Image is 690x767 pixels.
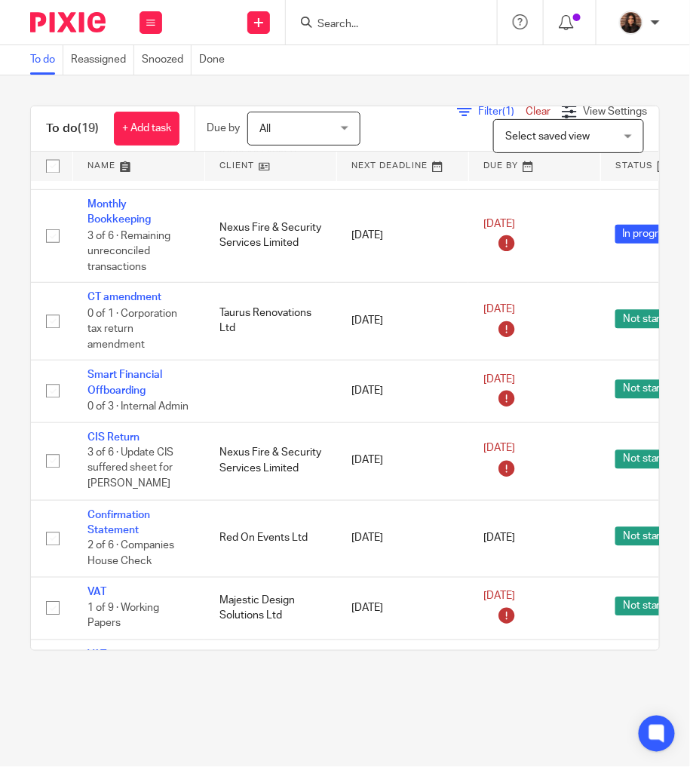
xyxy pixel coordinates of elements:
[615,450,684,469] span: Not started
[526,106,550,117] a: Clear
[87,293,161,303] a: CT amendment
[87,603,159,630] span: 1 of 9 · Working Papers
[483,219,515,229] span: [DATE]
[87,231,170,272] span: 3 of 6 · Remaining unreconciled transactions
[204,578,336,640] td: Majestic Design Solutions Ltd
[46,121,99,137] h1: To do
[615,380,684,399] span: Not started
[114,112,179,146] a: + Add task
[336,189,468,282] td: [DATE]
[30,12,106,32] img: Pixie
[30,45,63,75] a: To do
[483,533,515,544] span: [DATE]
[502,106,514,117] span: (1)
[316,18,452,32] input: Search
[87,448,173,489] span: 3 of 6 · Update CIS suffered sheet for [PERSON_NAME]
[615,310,684,329] span: Not started
[204,283,336,360] td: Taurus Renovations Ltd
[336,360,468,422] td: [DATE]
[336,640,468,701] td: [DATE]
[583,106,648,117] span: View Settings
[87,308,177,350] span: 0 of 1 · Corporation tax return amendment
[336,422,468,500] td: [DATE]
[87,401,189,412] span: 0 of 3 · Internal Admin
[336,500,468,578] td: [DATE]
[204,500,336,578] td: Red On Events Ltd
[483,304,515,314] span: [DATE]
[483,443,515,454] span: [DATE]
[204,640,336,701] td: Msms Construction Ltd
[207,121,240,136] p: Due by
[87,650,106,661] a: VAT
[71,45,134,75] a: Reassigned
[483,374,515,385] span: [DATE]
[87,511,150,536] a: Confirmation Statement
[204,422,336,500] td: Nexus Fire & Security Services Limited
[199,45,232,75] a: Done
[87,433,140,443] a: CIS Return
[204,189,336,282] td: Nexus Fire & Security Services Limited
[478,106,526,117] span: Filter
[259,124,271,134] span: All
[87,200,151,225] a: Monthly Bookkeeping
[483,591,515,602] span: [DATE]
[142,45,192,75] a: Snoozed
[87,541,174,567] span: 2 of 6 · Companies House Check
[619,11,643,35] img: Headshot.jpg
[336,578,468,640] td: [DATE]
[87,588,106,598] a: VAT
[78,122,99,134] span: (19)
[615,527,684,546] span: Not started
[87,370,162,396] a: Smart Financial Offboarding
[336,283,468,360] td: [DATE]
[615,597,684,616] span: Not started
[615,225,683,244] span: In progress
[505,131,590,142] span: Select saved view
